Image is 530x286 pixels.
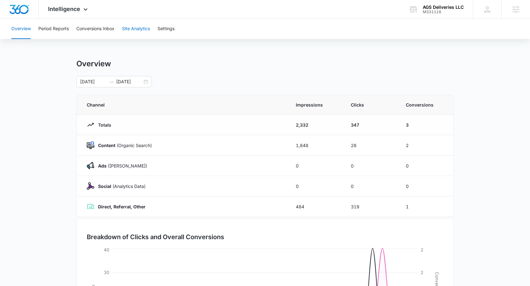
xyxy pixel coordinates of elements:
[98,163,107,168] strong: Ads
[343,176,398,196] td: 0
[421,247,423,252] tspan: 2
[104,270,109,275] tspan: 30
[48,6,80,12] span: Intelligence
[94,183,146,190] p: (Analytics Data)
[122,19,150,39] button: Site Analytics
[343,115,398,135] td: 347
[87,182,94,190] img: Social
[398,115,453,135] td: 3
[11,19,31,39] button: Overview
[87,162,94,169] img: Ads
[288,135,343,156] td: 1,848
[76,59,111,69] h1: Overview
[398,156,453,176] td: 0
[87,232,224,242] h3: Breakdown of Clicks and Overall Conversions
[421,270,423,275] tspan: 2
[288,176,343,196] td: 0
[38,19,69,39] button: Period Reports
[94,142,152,149] p: (Organic Search)
[109,79,114,84] span: swap-right
[94,122,111,128] p: Totals
[423,10,464,14] div: account id
[80,78,106,85] input: Start date
[351,102,391,108] span: Clicks
[398,176,453,196] td: 0
[98,184,111,189] strong: Social
[343,196,398,217] td: 319
[76,19,114,39] button: Conversions Inbox
[109,79,114,84] span: to
[104,247,109,252] tspan: 40
[288,196,343,217] td: 484
[157,19,174,39] button: Settings
[343,135,398,156] td: 28
[343,156,398,176] td: 0
[87,102,281,108] span: Channel
[288,156,343,176] td: 0
[288,115,343,135] td: 2,332
[98,204,146,209] strong: Direct, Referral, Other
[406,102,443,108] span: Conversions
[398,135,453,156] td: 2
[296,102,336,108] span: Impressions
[94,162,147,169] p: ([PERSON_NAME])
[116,78,142,85] input: End date
[87,141,94,149] img: Content
[423,5,464,10] div: account name
[98,143,115,148] strong: Content
[398,196,453,217] td: 1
